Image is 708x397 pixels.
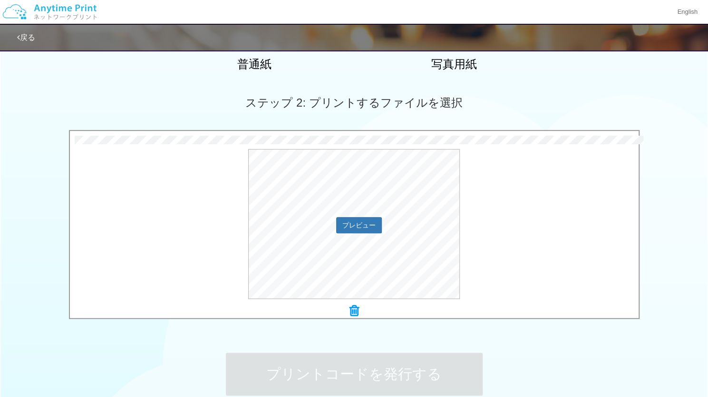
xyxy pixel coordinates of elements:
h2: 普通紙 [171,58,338,70]
span: ステップ 2: プリントするファイルを選択 [245,96,462,109]
a: 戻る [17,33,35,41]
h2: 写真用紙 [371,58,537,70]
button: プレビュー [336,217,382,233]
button: プリントコードを発行する [226,353,483,396]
